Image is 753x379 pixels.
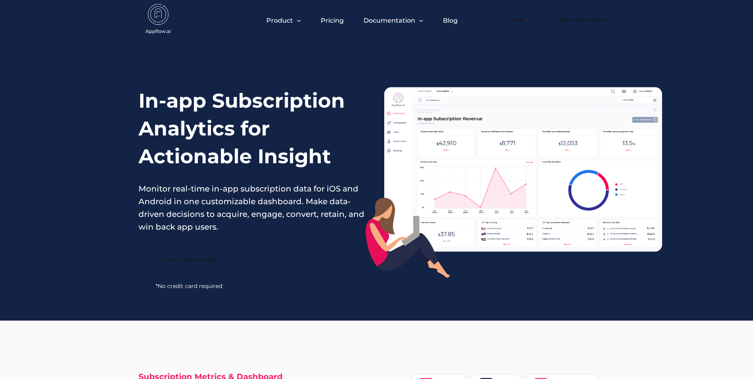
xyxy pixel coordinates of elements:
a: Blog [443,17,458,24]
img: real-time-subscription-analytics-dashboard [366,87,662,278]
p: Monitor real-time in-app subscription data for iOS and Android in one customizable dashboard. Mak... [139,182,366,233]
button: Documentation [364,17,423,24]
a: Login [493,12,535,29]
img: appflow.ai-logo [139,4,178,36]
a: Pricing [321,17,344,24]
a: START FOR FREE [139,249,240,271]
a: Start Free Trial [547,12,615,29]
button: Product [266,17,301,24]
span: Product [266,17,293,24]
h1: In-app Subscription Analytics for Actionable Insight [139,87,366,170]
span: Documentation [364,17,415,24]
span: *No credit card required [139,283,240,289]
